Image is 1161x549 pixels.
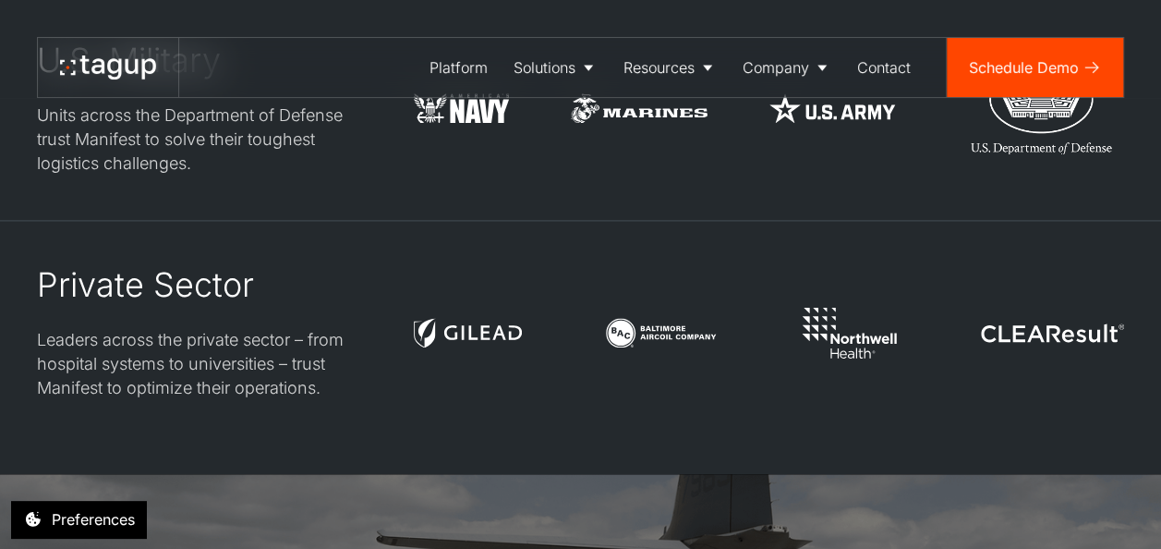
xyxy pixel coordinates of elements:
a: Platform [417,38,501,97]
div: Leaders across the private sector – from hospital systems to universities – trust Manifest to opt... [37,328,355,400]
div: Units across the Department of Defense trust Manifest to solve their toughest logistics challenges. [37,104,355,176]
div: Solutions [514,56,575,79]
a: Company [730,38,844,97]
div: Resources [623,56,695,79]
a: Resources [611,38,730,97]
a: Schedule Demo [947,38,1123,97]
div: Company [743,56,809,79]
div: Schedule Demo [969,56,1079,79]
a: Solutions [501,38,611,97]
div: Private Sector [37,265,355,306]
a: Contact [844,38,924,97]
div: Platform [429,56,488,79]
div: Contact [857,56,911,79]
div: Preferences [52,508,135,531]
